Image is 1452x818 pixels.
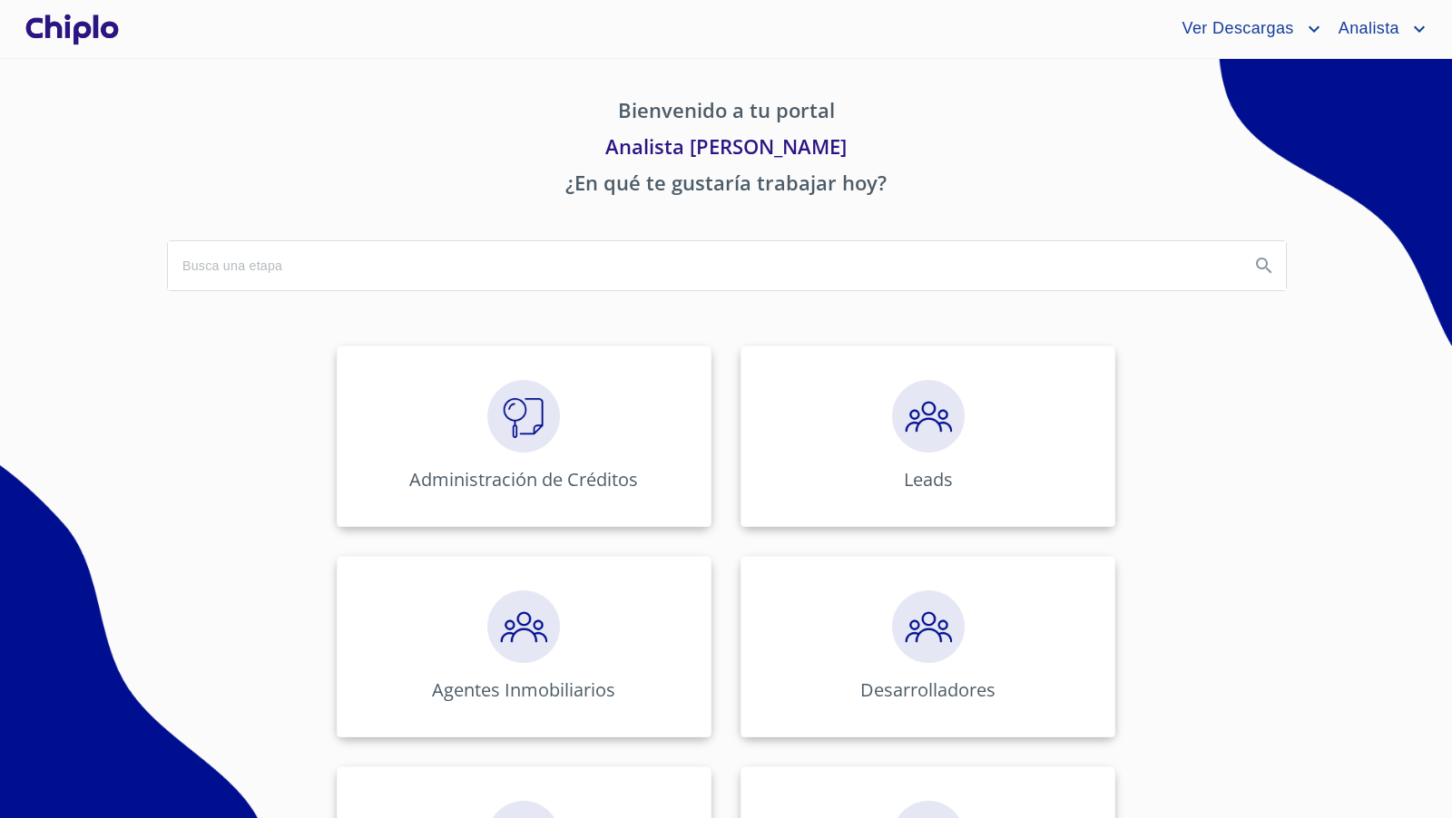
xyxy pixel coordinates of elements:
[1168,15,1324,44] button: account of current user
[167,95,1285,131] p: Bienvenido a tu portal
[1325,15,1430,44] button: account of current user
[168,241,1235,290] input: search
[892,380,965,453] img: megaClickPrecalificacion.png
[860,677,996,702] p: Desarrolladores
[167,131,1285,168] p: Analista [PERSON_NAME]
[904,467,953,492] p: Leads
[1242,244,1286,287] button: Search
[409,467,638,492] p: Administración de Créditos
[487,590,560,663] img: megaClickPrecalificacion.png
[1168,15,1302,44] span: Ver Descargas
[167,168,1285,204] p: ¿En qué te gustaría trabajar hoy?
[892,590,965,663] img: megaClickPrecalificacion.png
[1325,15,1408,44] span: Analista
[487,380,560,453] img: megaClickVerifiacion.png
[432,677,615,702] p: Agentes Inmobiliarios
